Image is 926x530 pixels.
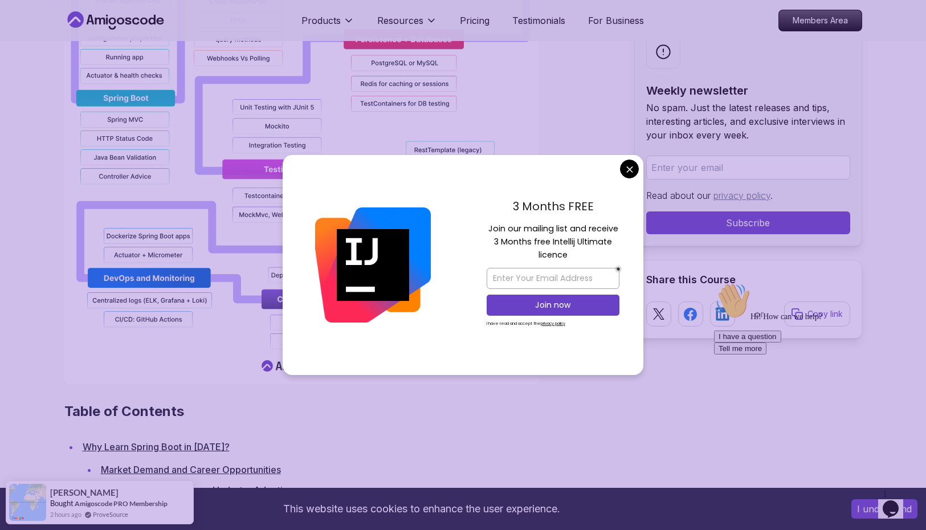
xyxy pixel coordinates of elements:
a: For Business [588,14,644,27]
a: Testimonials [512,14,565,27]
a: Market Demand and Career Opportunities [101,464,281,475]
img: provesource social proof notification image [9,484,46,521]
button: Tell me more [5,64,57,76]
iframe: chat widget [878,484,915,519]
button: I have a question [5,52,72,64]
h2: Weekly newsletter [646,83,850,99]
span: Bought [50,499,74,508]
a: Pricing [460,14,489,27]
button: Subscribe [646,211,850,234]
a: Amigoscode PRO Membership [75,499,168,508]
p: Members Area [779,10,862,31]
span: 2 hours ago [50,509,81,519]
p: No spam. Just the latest releases and tips, interesting articles, and exclusive interviews in you... [646,101,850,142]
a: Why Learn Spring Boot in [DATE]? [83,441,230,452]
button: Products [301,14,354,36]
a: privacy policy [713,190,770,201]
p: Read about our . [646,189,850,202]
a: Technical Advantages and Industry Adoption [101,484,293,496]
a: Members Area [778,10,862,31]
div: 👋Hi! How can we help?I have a questionTell me more [5,5,210,76]
img: :wave: [5,5,41,41]
p: Products [301,14,341,27]
p: Resources [377,14,423,27]
button: Accept cookies [851,499,917,519]
span: [PERSON_NAME] [50,488,119,498]
input: Enter your email [646,156,850,180]
button: Resources [377,14,437,36]
iframe: chat widget [709,278,915,479]
span: Hi! How can we help? [5,34,113,43]
div: This website uses cookies to enhance the user experience. [9,496,834,521]
h2: Table of Contents [64,402,616,421]
a: ProveSource [93,509,128,519]
h2: Share this Course [646,272,850,288]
